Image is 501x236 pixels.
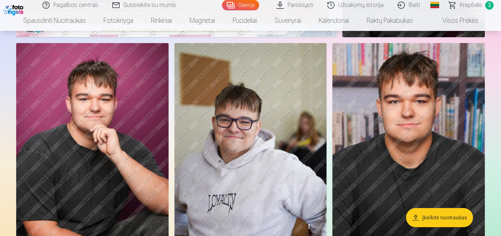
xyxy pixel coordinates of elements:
[224,10,266,31] a: Puodeliai
[266,10,310,31] a: Suvenyrai
[406,208,473,227] button: Įkelkite nuotraukas
[485,1,494,10] span: 2
[181,10,224,31] a: Magnetai
[358,10,422,31] a: Raktų pakabukas
[310,10,358,31] a: Kalendoriai
[142,10,181,31] a: Rinkiniai
[460,1,482,10] span: Krepšelis
[422,10,487,31] a: Visos prekės
[14,10,95,31] a: Spausdinti nuotraukas
[3,3,25,15] img: /fa2
[95,10,142,31] a: Fotoknyga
